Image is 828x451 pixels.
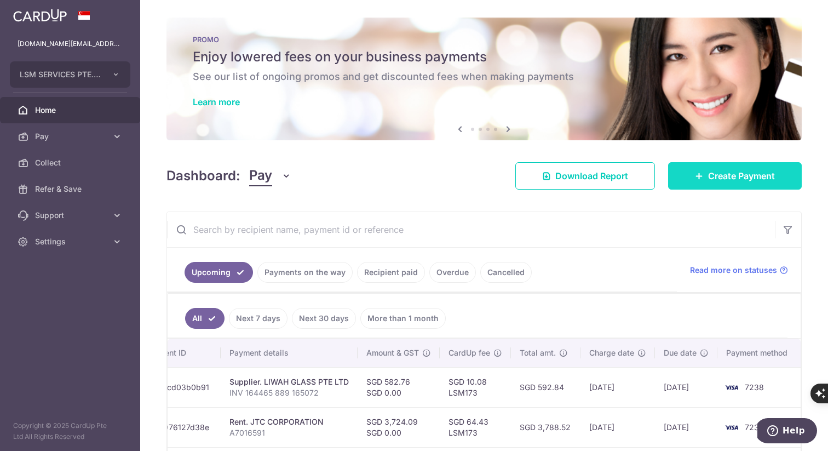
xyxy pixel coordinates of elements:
a: More than 1 month [360,308,446,329]
h6: See our list of ongoing promos and get discounted fees when making payments [193,70,775,83]
td: [DATE] [580,407,655,447]
a: Upcoming [185,262,253,283]
a: Download Report [515,162,655,190]
a: Create Payment [668,162,802,190]
span: Charge date [589,347,634,358]
td: SGD 592.84 [511,367,580,407]
a: Overdue [429,262,476,283]
td: txn_4976127d38e [136,407,221,447]
h4: Dashboard: [166,166,240,186]
span: Download Report [555,169,628,182]
h5: Enjoy lowered fees on your business payments [193,48,775,66]
td: SGD 3,788.52 [511,407,580,447]
span: 7238 [745,383,764,392]
div: Rent. JTC CORPORATION [229,416,349,427]
span: Pay [35,131,107,142]
p: A7016591 [229,427,349,438]
span: Settings [35,236,107,247]
input: Search by recipient name, payment id or reference [167,212,775,247]
p: [DOMAIN_NAME][EMAIL_ADDRESS][DOMAIN_NAME] [18,38,123,49]
span: Home [35,105,107,116]
a: Next 30 days [292,308,356,329]
span: Pay [249,165,272,186]
a: All [185,308,225,329]
span: LSM SERVICES PTE. LTD. [20,69,101,80]
img: Bank Card [721,421,743,434]
iframe: Opens a widget where you can find more information [757,418,817,446]
span: Support [35,210,107,221]
p: INV 164465 889 165072 [229,387,349,398]
div: Supplier. LIWAH GLASS PTE LTD [229,376,349,387]
td: SGD 582.76 SGD 0.00 [358,367,440,407]
span: Create Payment [708,169,775,182]
a: Read more on statuses [690,265,788,276]
a: Recipient paid [357,262,425,283]
img: CardUp [13,9,67,22]
td: SGD 64.43 LSM173 [440,407,511,447]
span: Refer & Save [35,184,107,195]
a: Cancelled [480,262,532,283]
th: Payment method [717,339,801,367]
span: 7238 [745,423,764,432]
td: [DATE] [655,407,717,447]
button: LSM SERVICES PTE. LTD. [10,61,130,88]
a: Next 7 days [229,308,287,329]
td: [DATE] [580,367,655,407]
td: SGD 3,724.09 SGD 0.00 [358,407,440,447]
span: CardUp fee [449,347,490,358]
td: txn_f9cd03b0b91 [136,367,221,407]
td: [DATE] [655,367,717,407]
button: Pay [249,165,291,186]
th: Payment details [221,339,358,367]
span: Total amt. [520,347,556,358]
span: Amount & GST [366,347,419,358]
a: Payments on the way [257,262,353,283]
p: PROMO [193,35,775,44]
th: Payment ID [136,339,221,367]
a: Learn more [193,96,240,107]
img: Bank Card [721,381,743,394]
span: Collect [35,157,107,168]
span: Due date [664,347,697,358]
span: Read more on statuses [690,265,777,276]
td: SGD 10.08 LSM173 [440,367,511,407]
img: Latest Promos Banner [166,18,802,140]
